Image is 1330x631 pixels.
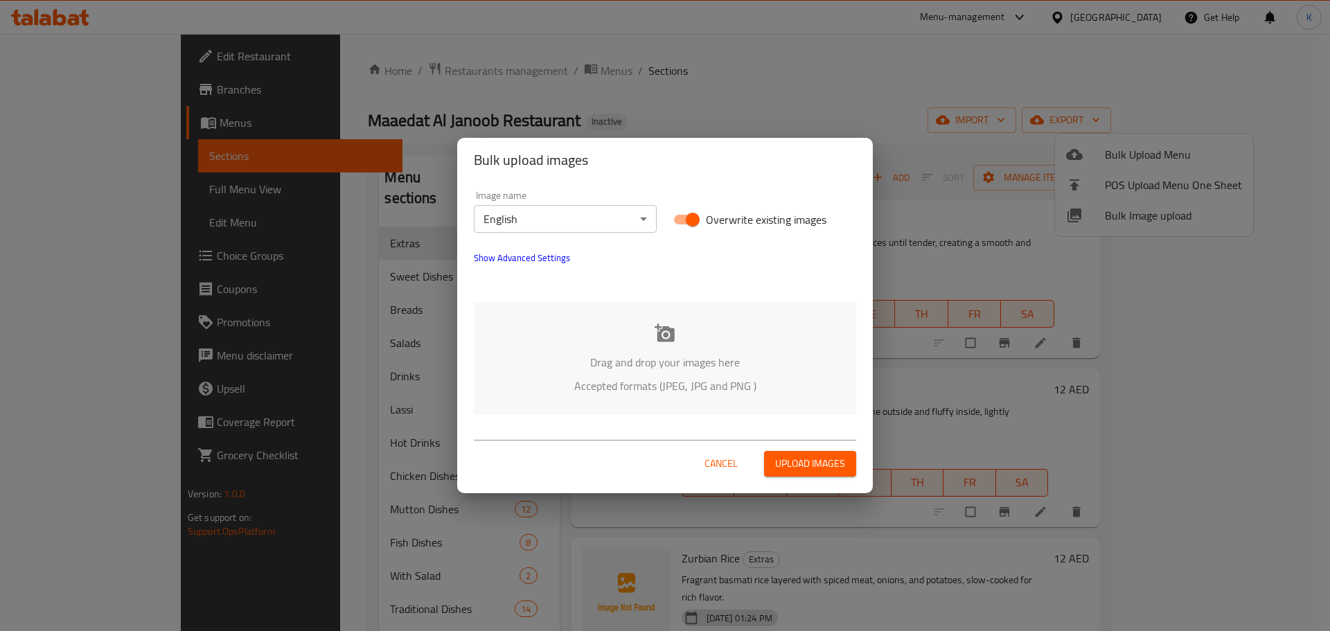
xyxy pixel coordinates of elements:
button: Upload images [764,451,856,477]
span: Show Advanced Settings [474,249,570,266]
p: Drag and drop your images here [495,354,835,371]
div: English [474,205,657,233]
span: Upload images [775,455,845,472]
button: Cancel [699,451,743,477]
h2: Bulk upload images [474,149,856,171]
span: Cancel [704,455,738,472]
button: show more [465,241,578,274]
p: Accepted formats (JPEG, JPG and PNG ) [495,377,835,394]
span: Overwrite existing images [706,211,826,228]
